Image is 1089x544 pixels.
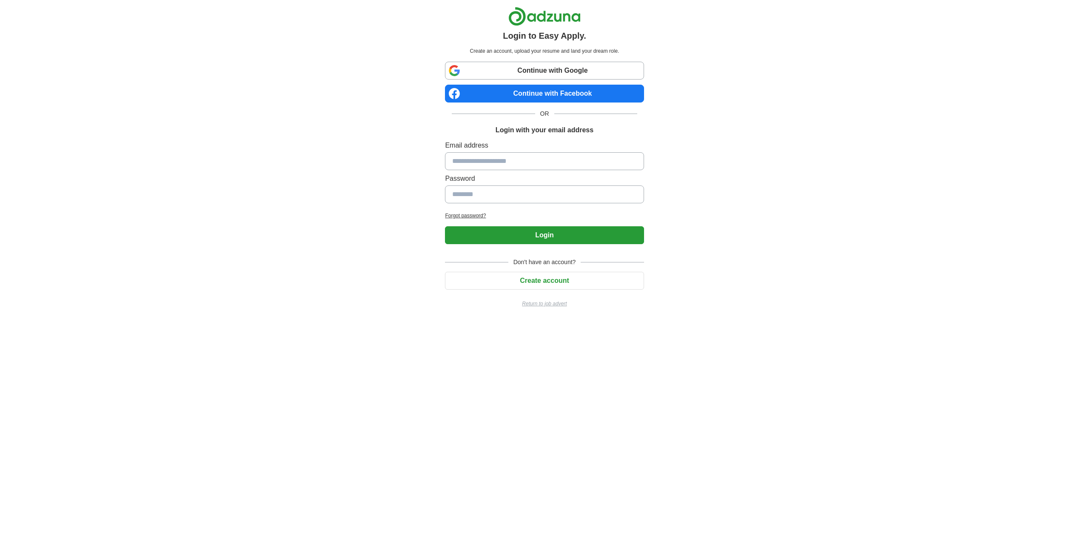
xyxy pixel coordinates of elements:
[535,109,554,118] span: OR
[445,277,644,284] a: Create account
[445,226,644,244] button: Login
[503,29,586,42] h1: Login to Easy Apply.
[445,272,644,290] button: Create account
[508,7,581,26] img: Adzuna logo
[445,85,644,103] a: Continue with Facebook
[445,174,644,184] label: Password
[445,140,644,151] label: Email address
[445,212,644,219] a: Forgot password?
[496,125,593,135] h1: Login with your email address
[447,47,642,55] p: Create an account, upload your resume and land your dream role.
[445,300,644,308] a: Return to job advert
[508,258,581,267] span: Don't have an account?
[445,62,644,80] a: Continue with Google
